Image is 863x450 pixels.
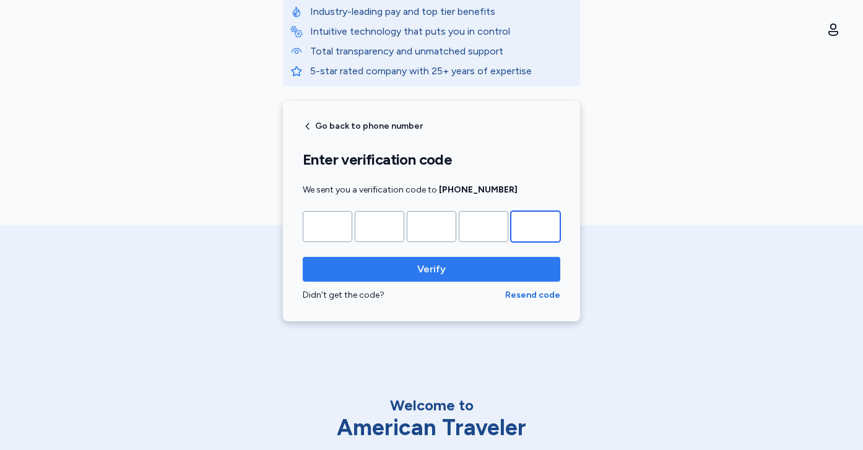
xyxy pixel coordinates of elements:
p: Intuitive technology that puts you in control [310,24,573,39]
div: Didn't get the code? [303,289,505,301]
button: Resend code [505,289,560,301]
input: Please enter OTP character 2 [355,211,404,242]
strong: [PHONE_NUMBER] [439,184,518,195]
div: American Traveler [301,415,562,440]
input: Please enter OTP character 5 [511,211,560,242]
input: Please enter OTP character 3 [407,211,456,242]
p: 5-star rated company with 25+ years of expertise [310,64,573,79]
span: We sent you a verification code to [303,184,518,195]
input: Please enter OTP character 1 [303,211,352,242]
p: Industry-leading pay and top tier benefits [310,4,573,19]
p: Total transparency and unmatched support [310,44,573,59]
button: Verify [303,257,560,282]
input: Please enter OTP character 4 [459,211,508,242]
div: Welcome to [301,396,562,415]
button: Go back to phone number [303,121,423,131]
span: Verify [417,262,446,277]
h1: Enter verification code [303,150,560,169]
span: Go back to phone number [315,122,423,131]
